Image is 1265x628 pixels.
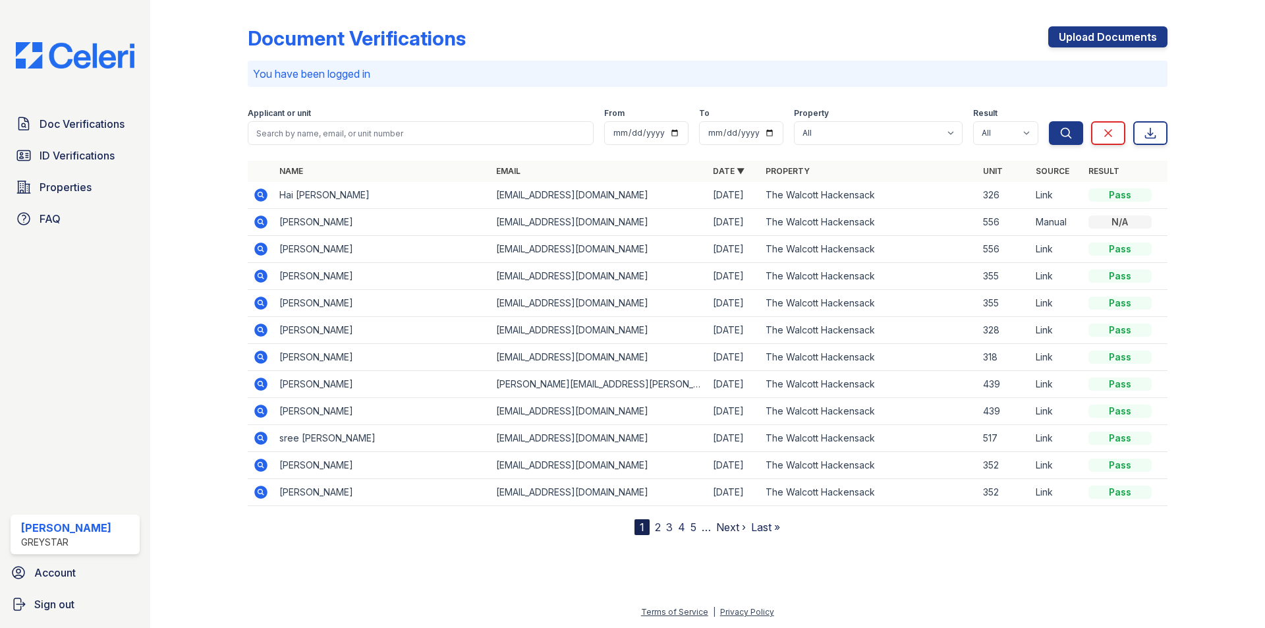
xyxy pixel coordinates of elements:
[766,166,810,176] a: Property
[760,479,977,506] td: The Walcott Hackensack
[708,209,760,236] td: [DATE]
[274,344,491,371] td: [PERSON_NAME]
[1088,270,1152,283] div: Pass
[760,209,977,236] td: The Walcott Hackensack
[708,182,760,209] td: [DATE]
[491,209,708,236] td: [EMAIL_ADDRESS][DOMAIN_NAME]
[1030,371,1083,398] td: Link
[708,479,760,506] td: [DATE]
[491,317,708,344] td: [EMAIL_ADDRESS][DOMAIN_NAME]
[655,521,661,534] a: 2
[1088,378,1152,391] div: Pass
[1030,344,1083,371] td: Link
[760,236,977,263] td: The Walcott Hackensack
[1030,452,1083,479] td: Link
[666,521,673,534] a: 3
[34,565,76,581] span: Account
[760,290,977,317] td: The Walcott Hackensack
[11,174,140,200] a: Properties
[1088,405,1152,418] div: Pass
[978,371,1030,398] td: 439
[274,209,491,236] td: [PERSON_NAME]
[1088,243,1152,256] div: Pass
[491,236,708,263] td: [EMAIL_ADDRESS][DOMAIN_NAME]
[11,206,140,232] a: FAQ
[760,425,977,452] td: The Walcott Hackensack
[1088,166,1119,176] a: Result
[978,263,1030,290] td: 355
[274,263,491,290] td: [PERSON_NAME]
[708,371,760,398] td: [DATE]
[973,108,998,119] label: Result
[491,344,708,371] td: [EMAIL_ADDRESS][DOMAIN_NAME]
[978,290,1030,317] td: 355
[1088,351,1152,364] div: Pass
[713,166,745,176] a: Date ▼
[1088,432,1152,445] div: Pass
[708,398,760,425] td: [DATE]
[760,317,977,344] td: The Walcott Hackensack
[491,479,708,506] td: [EMAIL_ADDRESS][DOMAIN_NAME]
[978,344,1030,371] td: 318
[491,425,708,452] td: [EMAIL_ADDRESS][DOMAIN_NAME]
[708,236,760,263] td: [DATE]
[11,111,140,137] a: Doc Verifications
[253,66,1162,82] p: You have been logged in
[699,108,710,119] label: To
[34,596,74,612] span: Sign out
[11,142,140,169] a: ID Verifications
[274,425,491,452] td: sree [PERSON_NAME]
[604,108,625,119] label: From
[1048,26,1167,47] a: Upload Documents
[751,521,780,534] a: Last »
[720,607,774,617] a: Privacy Policy
[491,263,708,290] td: [EMAIL_ADDRESS][DOMAIN_NAME]
[978,209,1030,236] td: 556
[274,479,491,506] td: [PERSON_NAME]
[978,452,1030,479] td: 352
[978,398,1030,425] td: 439
[1088,486,1152,499] div: Pass
[5,42,145,69] img: CE_Logo_Blue-a8612792a0a2168367f1c8372b55b34899dd931a85d93a1a3d3e32e68fde9ad4.png
[40,116,125,132] span: Doc Verifications
[1030,317,1083,344] td: Link
[794,108,829,119] label: Property
[983,166,1003,176] a: Unit
[708,344,760,371] td: [DATE]
[274,317,491,344] td: [PERSON_NAME]
[274,182,491,209] td: Hai [PERSON_NAME]
[1030,263,1083,290] td: Link
[491,452,708,479] td: [EMAIL_ADDRESS][DOMAIN_NAME]
[248,121,594,145] input: Search by name, email, or unit number
[1088,297,1152,310] div: Pass
[274,452,491,479] td: [PERSON_NAME]
[1030,182,1083,209] td: Link
[5,559,145,586] a: Account
[760,344,977,371] td: The Walcott Hackensack
[1088,459,1152,472] div: Pass
[279,166,303,176] a: Name
[1030,425,1083,452] td: Link
[496,166,520,176] a: Email
[641,607,708,617] a: Terms of Service
[5,591,145,617] a: Sign out
[21,536,111,549] div: Greystar
[1030,479,1083,506] td: Link
[274,371,491,398] td: [PERSON_NAME]
[274,290,491,317] td: [PERSON_NAME]
[708,263,760,290] td: [DATE]
[40,211,61,227] span: FAQ
[760,371,977,398] td: The Walcott Hackensack
[1088,215,1152,229] div: N/A
[713,607,716,617] div: |
[760,452,977,479] td: The Walcott Hackensack
[1088,188,1152,202] div: Pass
[708,425,760,452] td: [DATE]
[1030,209,1083,236] td: Manual
[491,182,708,209] td: [EMAIL_ADDRESS][DOMAIN_NAME]
[274,236,491,263] td: [PERSON_NAME]
[978,317,1030,344] td: 328
[978,479,1030,506] td: 352
[1030,236,1083,263] td: Link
